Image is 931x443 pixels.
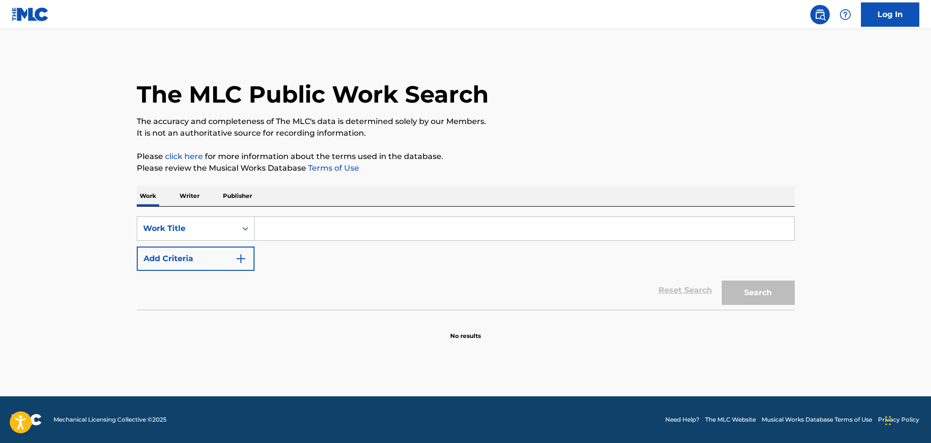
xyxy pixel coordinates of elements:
[762,415,872,424] a: Musical Works Database Terms of Use
[165,152,203,161] a: click here
[840,9,851,20] img: help
[705,415,756,424] a: The MLC Website
[861,2,919,27] a: Log In
[137,151,795,162] p: Please for more information about the terms used in the database.
[306,163,359,173] a: Terms of Use
[220,186,255,206] p: Publisher
[137,116,795,127] p: The accuracy and completeness of The MLC's data is determined solely by our Members.
[814,9,826,20] img: search
[878,415,919,424] a: Privacy Policy
[12,414,42,425] img: logo
[177,186,202,206] p: Writer
[665,415,699,424] a: Need Help?
[810,5,830,24] a: Public Search
[137,162,795,174] p: Please review the Musical Works Database
[137,127,795,139] p: It is not an authoritative source for recording information.
[836,5,855,24] div: Help
[143,223,231,234] div: Work Title
[54,415,166,424] span: Mechanical Licensing Collective © 2025
[885,406,891,435] div: Drag
[137,216,795,310] form: Search Form
[235,253,247,265] img: 9d2ae6d4665cec9f34b9.svg
[450,320,481,340] p: No results
[12,7,49,21] img: MLC Logo
[882,396,931,443] iframe: Chat Widget
[137,247,255,271] button: Add Criteria
[137,186,159,206] p: Work
[137,80,489,109] h1: The MLC Public Work Search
